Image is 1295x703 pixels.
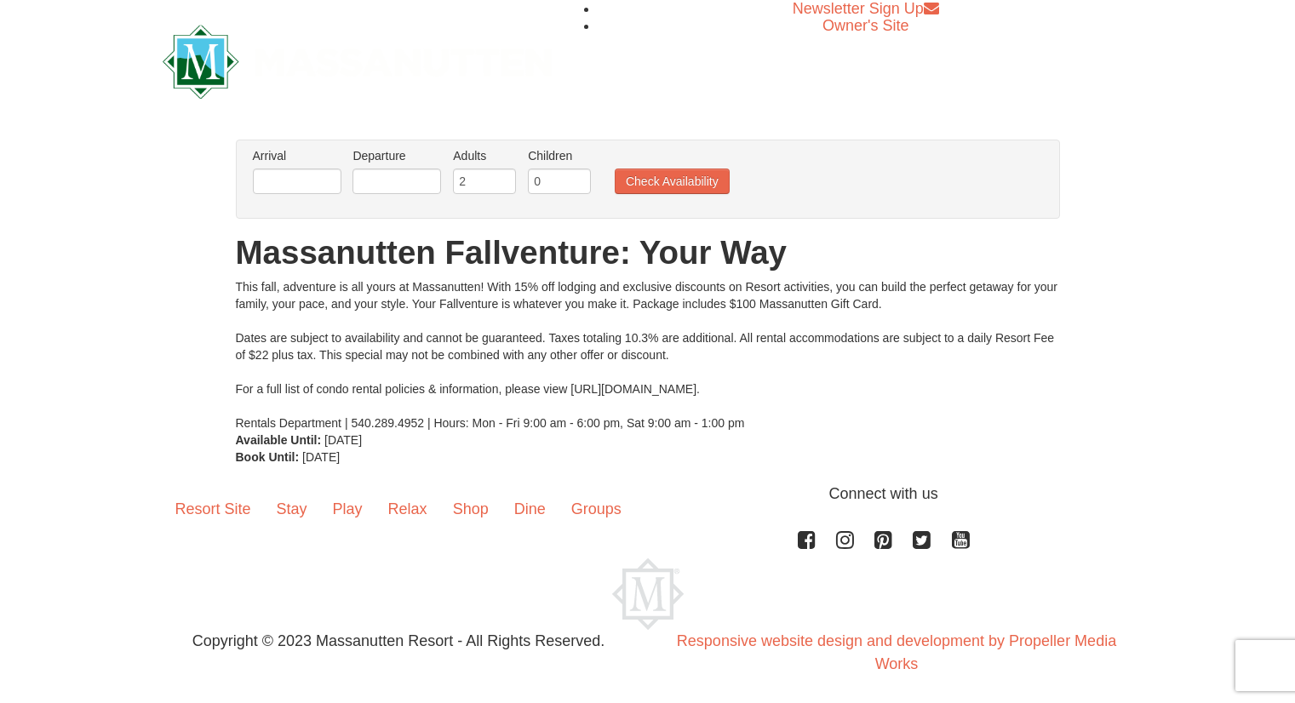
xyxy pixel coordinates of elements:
img: Massanutten Resort Logo [612,558,684,630]
a: Play [320,483,375,535]
label: Adults [453,147,516,164]
a: Relax [375,483,440,535]
img: Massanutten Resort Logo [163,25,553,99]
p: Connect with us [163,483,1133,506]
a: Responsive website design and development by Propeller Media Works [677,632,1116,672]
a: Massanutten Resort [163,39,553,79]
span: [DATE] [324,433,362,447]
span: [DATE] [302,450,340,464]
p: Copyright © 2023 Massanutten Resort - All Rights Reserved. [150,630,648,653]
a: Groups [559,483,634,535]
strong: Available Until: [236,433,322,447]
div: This fall, adventure is all yours at Massanutten! With 15% off lodging and exclusive discounts on... [236,278,1060,432]
a: Dine [501,483,559,535]
a: Resort Site [163,483,264,535]
h1: Massanutten Fallventure: Your Way [236,236,1060,270]
a: Shop [440,483,501,535]
label: Departure [352,147,441,164]
label: Children [528,147,591,164]
button: Check Availability [615,169,730,194]
label: Arrival [253,147,341,164]
a: Stay [264,483,320,535]
a: Owner's Site [822,17,908,34]
strong: Book Until: [236,450,300,464]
